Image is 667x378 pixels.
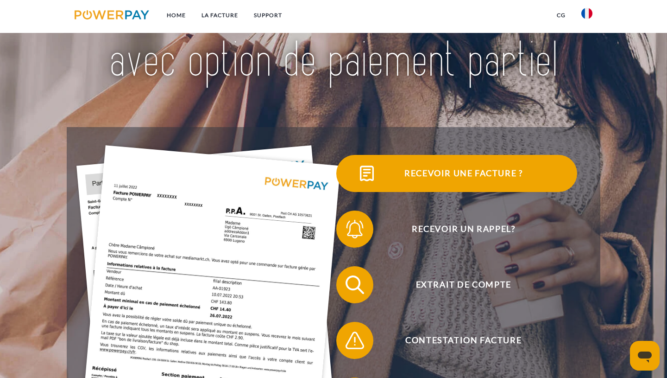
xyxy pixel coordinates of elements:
[350,155,577,192] span: Recevoir une facture ?
[194,7,246,24] a: LA FACTURE
[343,329,366,352] img: qb_warning.svg
[355,162,378,185] img: qb_bill.svg
[336,322,577,359] button: Contestation Facture
[336,155,577,192] button: Recevoir une facture ?
[343,218,366,241] img: qb_bell.svg
[350,266,577,303] span: Extrait de compte
[549,7,573,24] a: CG
[630,341,660,371] iframe: Bouton de lancement de la fenêtre de messagerie, conversation en cours
[246,7,290,24] a: Support
[159,7,194,24] a: Home
[75,10,149,19] img: logo-powerpay.svg
[350,211,577,248] span: Recevoir un rappel?
[336,211,577,248] button: Recevoir un rappel?
[336,266,577,303] button: Extrait de compte
[343,273,366,296] img: qb_search.svg
[350,322,577,359] span: Contestation Facture
[581,8,592,19] img: fr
